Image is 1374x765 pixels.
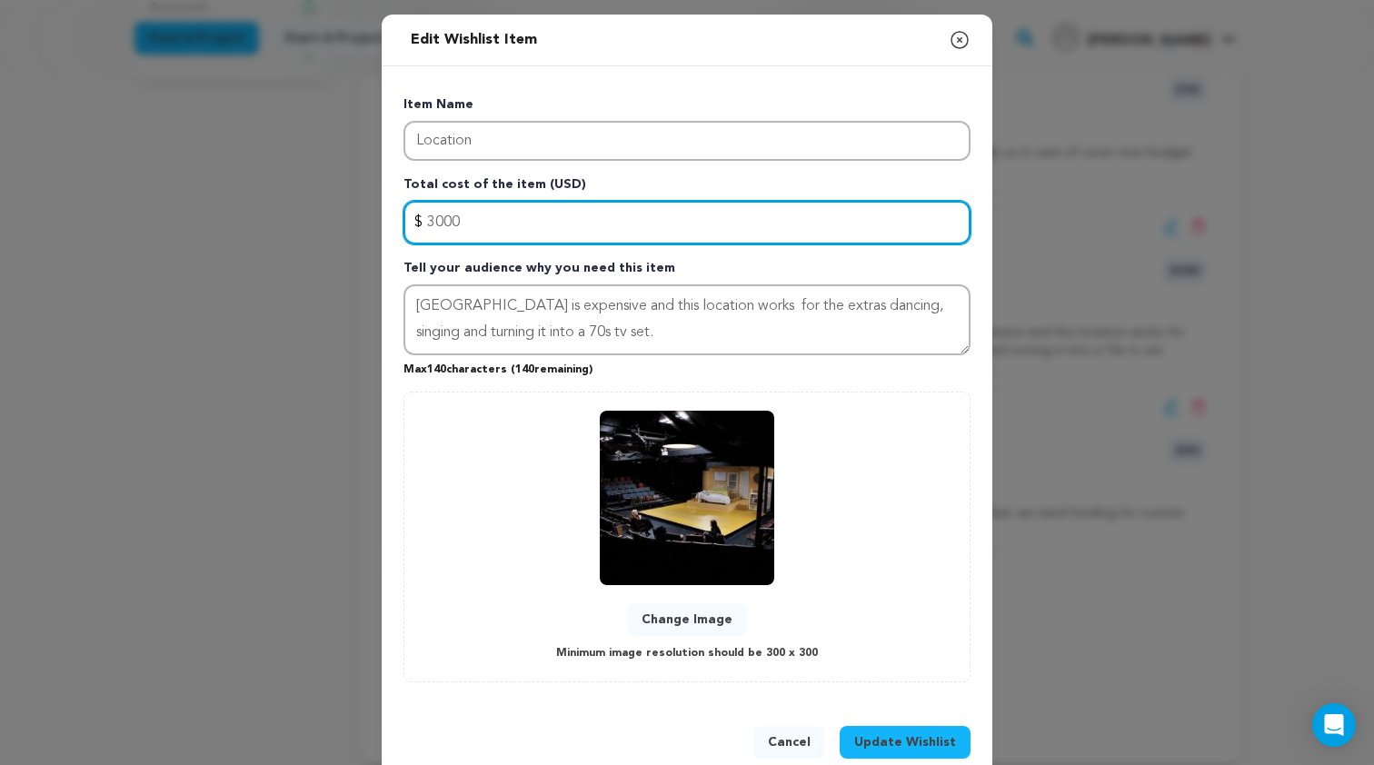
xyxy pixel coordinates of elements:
[627,603,747,636] button: Change Image
[403,22,544,58] h2: Edit Wishlist Item
[753,726,825,759] button: Cancel
[515,364,534,375] span: 140
[403,95,971,121] p: Item Name
[403,284,971,355] textarea: Tell your audience why you need this item
[427,364,446,375] span: 140
[556,643,818,664] p: Minimum image resolution should be 300 x 300
[403,201,971,244] input: Enter total cost of the item
[854,733,956,751] span: Update Wishlist
[414,212,423,233] span: $
[1312,703,1356,747] div: Open Intercom Messenger
[403,355,971,377] p: Max characters ( remaining)
[840,726,971,759] button: Update Wishlist
[403,121,971,161] input: Enter item name
[403,175,971,201] p: Total cost of the item (USD)
[403,259,971,284] p: Tell your audience why you need this item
